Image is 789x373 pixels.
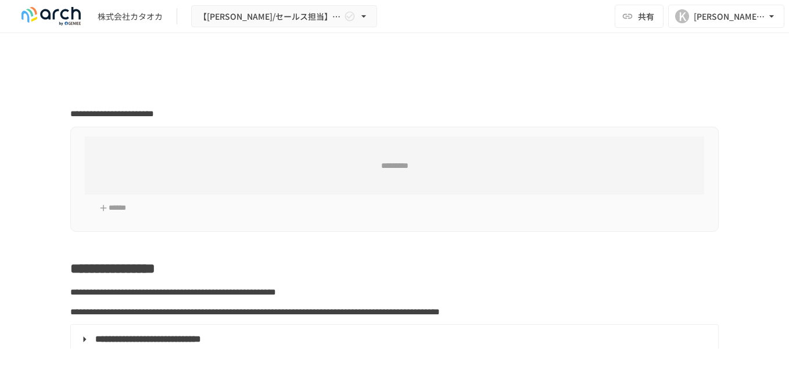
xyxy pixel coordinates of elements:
[638,10,654,23] span: 共有
[615,5,664,28] button: 共有
[14,7,88,26] img: logo-default@2x-9cf2c760.svg
[668,5,784,28] button: K[PERSON_NAME][EMAIL_ADDRESS][DOMAIN_NAME]
[694,9,766,24] div: [PERSON_NAME][EMAIL_ADDRESS][DOMAIN_NAME]
[98,10,163,23] div: 株式会社カタオカ
[675,9,689,23] div: K
[199,9,342,24] span: 【[PERSON_NAME]/セールス担当】株式会社カタオカ様_初期設定サポート
[191,5,377,28] button: 【[PERSON_NAME]/セールス担当】株式会社カタオカ様_初期設定サポート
